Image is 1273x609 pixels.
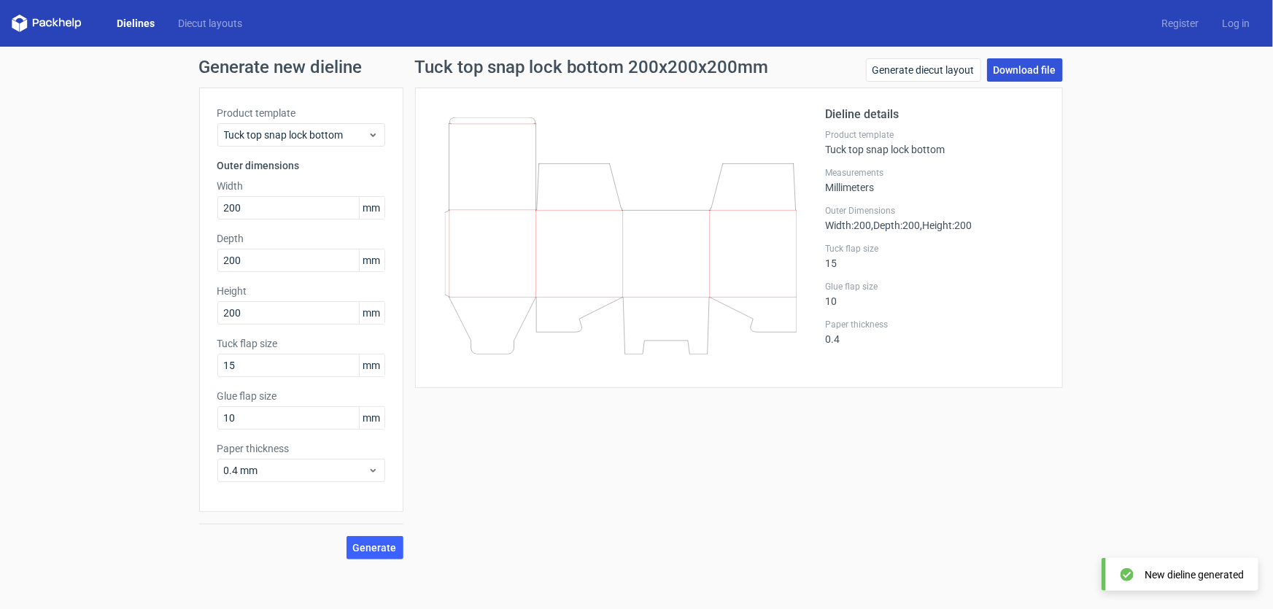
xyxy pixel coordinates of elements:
[415,58,769,76] h1: Tuck top snap lock bottom 200x200x200mm
[359,354,384,376] span: mm
[826,281,1045,307] div: 10
[217,389,385,403] label: Glue flap size
[1150,16,1210,31] a: Register
[359,302,384,324] span: mm
[826,167,1045,193] div: Millimeters
[826,129,1045,155] div: Tuck top snap lock bottom
[166,16,254,31] a: Diecut layouts
[1145,567,1244,582] div: New dieline generated
[359,249,384,271] span: mm
[224,128,368,142] span: Tuck top snap lock bottom
[826,205,1045,217] label: Outer Dimensions
[217,441,385,456] label: Paper thickness
[921,220,972,231] span: , Height : 200
[217,231,385,246] label: Depth
[353,543,397,553] span: Generate
[826,220,872,231] span: Width : 200
[826,243,1045,255] label: Tuck flap size
[347,536,403,559] button: Generate
[866,58,981,82] a: Generate diecut layout
[217,336,385,351] label: Tuck flap size
[199,58,1075,76] h1: Generate new dieline
[359,197,384,219] span: mm
[359,407,384,429] span: mm
[217,179,385,193] label: Width
[826,319,1045,330] label: Paper thickness
[217,158,385,173] h3: Outer dimensions
[826,281,1045,292] label: Glue flap size
[1210,16,1261,31] a: Log in
[826,106,1045,123] h2: Dieline details
[217,106,385,120] label: Product template
[105,16,166,31] a: Dielines
[987,58,1063,82] a: Download file
[872,220,921,231] span: , Depth : 200
[224,463,368,478] span: 0.4 mm
[217,284,385,298] label: Height
[826,243,1045,269] div: 15
[826,129,1045,141] label: Product template
[826,319,1045,345] div: 0.4
[826,167,1045,179] label: Measurements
